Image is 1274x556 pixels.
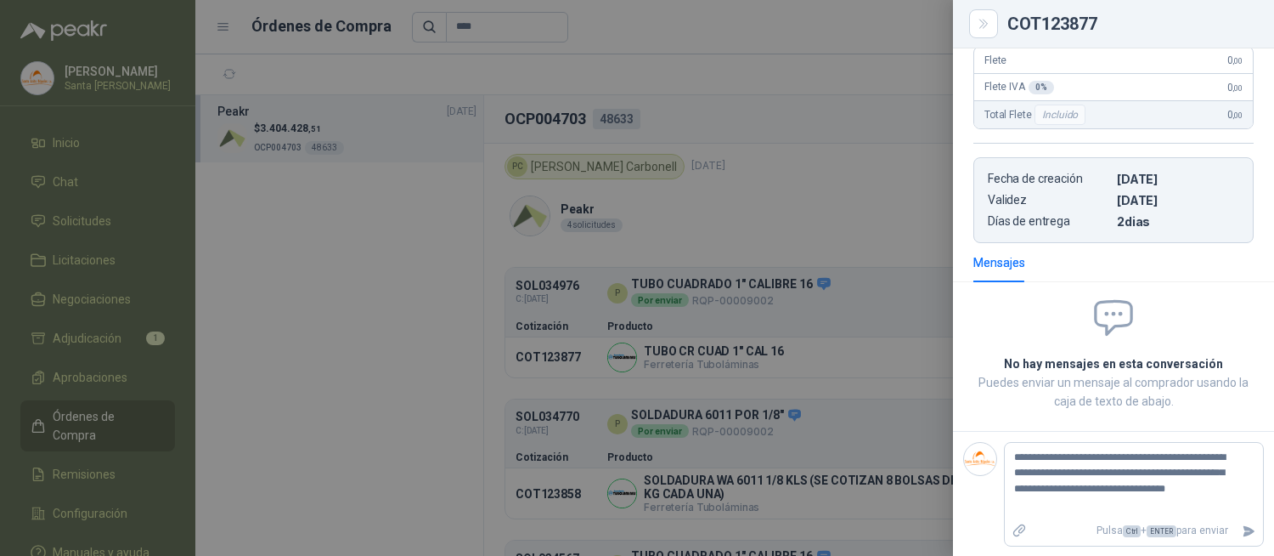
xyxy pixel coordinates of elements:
[1227,109,1243,121] span: 0
[964,443,996,475] img: Company Logo
[1232,56,1243,65] span: ,00
[984,81,1054,94] span: Flete IVA
[988,214,1110,229] p: Días de entrega
[1117,214,1239,229] p: 2 dias
[1029,81,1054,94] div: 0 %
[1117,172,1239,186] p: [DATE]
[988,172,1110,186] p: Fecha de creación
[973,14,994,34] button: Close
[1227,54,1243,66] span: 0
[1007,15,1254,32] div: COT123877
[1117,193,1239,207] p: [DATE]
[1034,105,1085,125] div: Incluido
[1227,82,1243,94] span: 0
[1235,516,1263,546] button: Enviar
[1123,525,1141,537] span: Ctrl
[984,105,1089,125] span: Total Flete
[988,193,1110,207] p: Validez
[1034,516,1236,546] p: Pulsa + para enviar
[973,253,1025,272] div: Mensajes
[1232,83,1243,93] span: ,00
[973,373,1254,411] p: Puedes enviar un mensaje al comprador usando la caja de texto de abajo.
[1147,525,1176,537] span: ENTER
[973,355,1254,373] h2: No hay mensajes en esta conversación
[1005,516,1034,546] label: Adjuntar archivos
[984,54,1006,66] span: Flete
[1232,111,1243,120] span: ,00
